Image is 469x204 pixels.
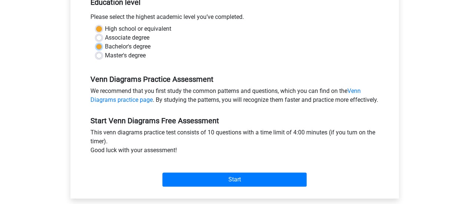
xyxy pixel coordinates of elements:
label: Bachelor's degree [105,42,151,51]
label: Master's degree [105,51,146,60]
h5: Venn Diagrams Practice Assessment [90,75,379,84]
input: Start [162,173,307,187]
h5: Start Venn Diagrams Free Assessment [90,116,379,125]
div: We recommend that you first study the common patterns and questions, which you can find on the . ... [85,87,384,107]
label: Associate degree [105,33,149,42]
div: Please select the highest academic level you’ve completed. [85,13,384,24]
div: This venn diagrams practice test consists of 10 questions with a time limit of 4:00 minutes (if y... [85,128,384,158]
label: High school or equivalent [105,24,171,33]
